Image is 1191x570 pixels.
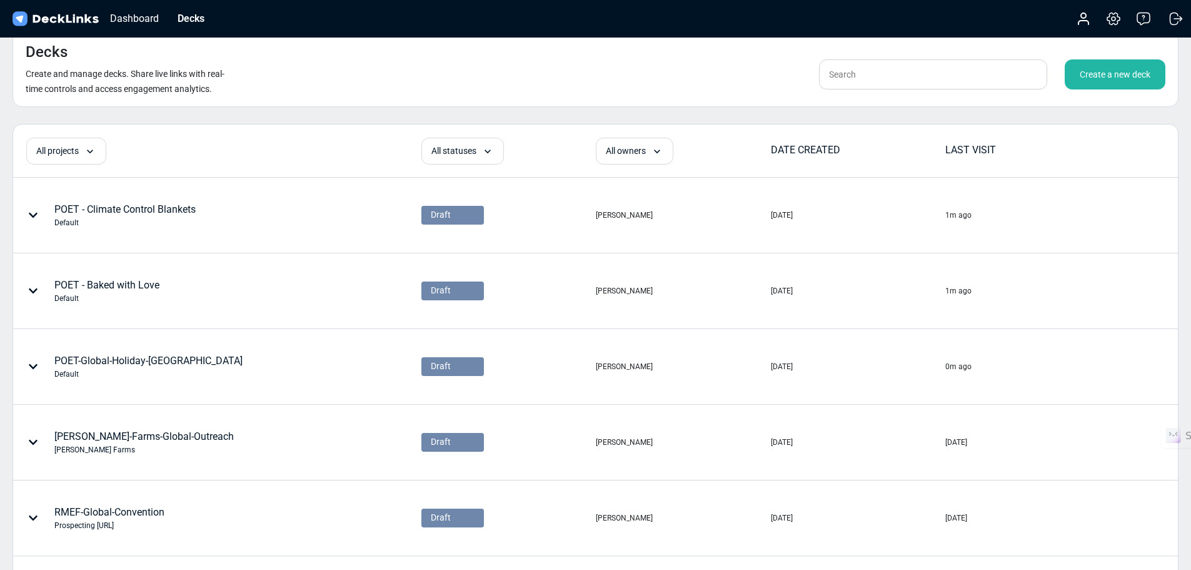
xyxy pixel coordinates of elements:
div: 0m ago [945,361,972,372]
div: POET - Climate Control Blankets [54,202,196,228]
div: POET - Baked with Love [54,278,159,304]
div: [DATE] [771,512,793,524]
div: [DATE] [945,512,967,524]
img: DeckLinks [10,10,101,28]
div: [PERSON_NAME] Farms [54,444,234,455]
div: DATE CREATED [771,143,944,158]
div: 1m ago [945,285,972,297]
span: Draft [431,511,451,524]
div: All owners [596,138,673,165]
div: [PERSON_NAME] [596,437,653,448]
div: Prospecting [URL] [54,520,164,531]
span: Draft [431,360,451,373]
div: [DATE] [945,437,967,448]
div: [PERSON_NAME]-Farms-Global-Outreach [54,429,234,455]
input: Search [819,59,1047,89]
div: LAST VISIT [945,143,1118,158]
div: Decks [171,11,211,26]
div: Default [54,217,196,228]
span: Draft [431,435,451,449]
div: [PERSON_NAME] [596,285,653,297]
span: Draft [431,208,451,221]
div: Dashboard [104,11,165,26]
div: [PERSON_NAME] [596,210,653,221]
div: RMEF-Global-Convention [54,505,164,531]
small: Create and manage decks. Share live links with real-time controls and access engagement analytics. [26,69,224,94]
div: [DATE] [771,210,793,221]
div: Default [54,369,243,380]
div: [DATE] [771,285,793,297]
div: 1m ago [945,210,972,221]
div: [DATE] [771,361,793,372]
div: All statuses [421,138,504,165]
div: [PERSON_NAME] [596,361,653,372]
div: [PERSON_NAME] [596,512,653,524]
div: POET-Global-Holiday-[GEOGRAPHIC_DATA] [54,354,243,380]
div: All projects [26,138,106,165]
h4: Decks [26,43,68,61]
div: Create a new deck [1065,59,1165,89]
div: Default [54,293,159,304]
span: Draft [431,284,451,297]
div: [DATE] [771,437,793,448]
